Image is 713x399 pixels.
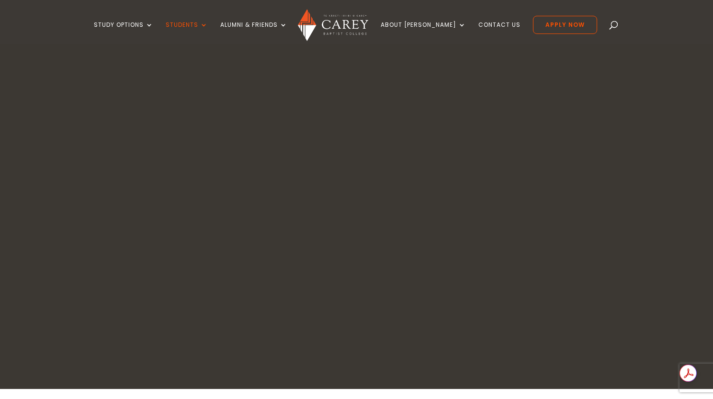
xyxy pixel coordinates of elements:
a: Contact Us [478,22,521,44]
a: Study Options [94,22,153,44]
a: Alumni & Friends [220,22,287,44]
a: Apply Now [533,16,597,34]
a: Students [166,22,208,44]
img: Carey Baptist College [298,9,368,41]
a: About [PERSON_NAME] [381,22,466,44]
